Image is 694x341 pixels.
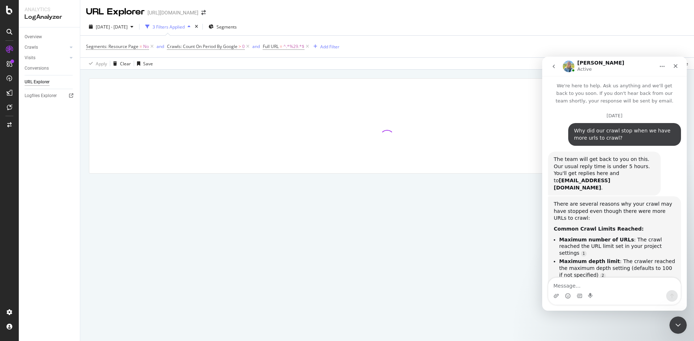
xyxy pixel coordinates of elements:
button: Send a message… [124,233,136,245]
div: times [193,23,200,30]
div: URL Explorer [86,6,145,18]
iframe: Intercom live chat [669,316,687,334]
div: Visits [25,54,35,62]
button: Apply [86,58,107,69]
button: Emoji picker [23,236,29,242]
button: Add Filter [310,42,339,51]
a: Logfiles Explorer [25,92,75,100]
div: URL Explorer [25,78,50,86]
span: = [280,43,282,49]
button: Upload attachment [11,236,17,242]
button: 3 Filters Applied [142,21,193,32]
div: Clear [120,61,131,67]
div: Apply [96,61,107,67]
a: Visits [25,54,68,62]
span: Crawls: Count On Period By Google [167,43,237,49]
span: No [143,41,149,52]
div: and [252,43,260,49]
b: Maximum depth limit [17,202,78,207]
a: Source reference 9276004: [58,216,64,222]
div: Logfiles Explorer [25,92,57,100]
div: Add Filter [320,44,339,50]
button: Gif picker [34,236,40,242]
li: : The crawl reached the URL limit set in your project settings [17,180,133,200]
span: = [140,43,142,49]
a: URL Explorer [25,78,75,86]
button: Start recording [46,236,52,242]
a: Conversions [25,65,75,72]
button: and [157,43,164,50]
div: There are several reasons why your crawl may have stopped even though there were more URLs to crawl: [12,144,133,165]
div: arrow-right-arrow-left [201,10,206,15]
button: [DATE] - [DATE] [86,21,136,32]
span: > [239,43,241,49]
div: Save [143,61,153,67]
a: Overview [25,33,75,41]
b: Maximum number of URLs [17,180,92,186]
div: and [157,43,164,49]
div: 3 Filters Applied [153,24,185,30]
div: Analytics [25,6,74,13]
div: [URL][DOMAIN_NAME] [147,9,198,16]
div: Overview [25,33,42,41]
button: Clear [110,58,131,69]
button: Segments [206,21,240,32]
span: 0 [242,41,245,52]
span: Full URL [263,43,279,49]
li: : The crawler reached the maximum depth setting (defaults to 100 if not specified) [17,201,133,222]
a: Source reference 9276107: [39,194,44,200]
button: and [252,43,260,50]
textarea: Message… [6,221,138,233]
span: Segments: Resource Page [86,43,138,49]
a: Crawls [25,44,68,51]
div: LogAnalyzer [25,13,74,21]
b: Common Crawl Limits Reached: [12,169,102,175]
span: [DATE] - [DATE] [96,24,128,30]
span: Segments [217,24,237,30]
div: Conversions [25,65,49,72]
div: Crawls [25,44,38,51]
iframe: Intercom live chat [542,57,687,311]
button: Save [134,58,153,69]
